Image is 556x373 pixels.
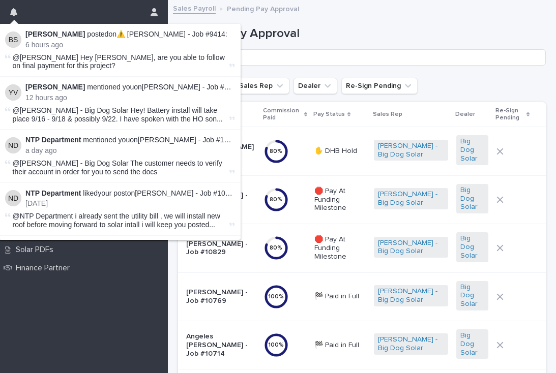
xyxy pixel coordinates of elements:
a: Big Dog Solar [460,283,484,308]
img: NTP Department [5,137,21,153]
span: @[PERSON_NAME] - Big Dog Solar Hey! Battery install will take place 9/16 - 9/18 & possibly 9/22. ... [13,106,227,123]
tr: [PERSON_NAME] - Job #1082980%🛑 Pay At Funding Milestone[PERSON_NAME] - Big Dog Solar Big Dog Solar [178,224,546,272]
strong: [PERSON_NAME] [25,30,85,38]
p: Finance Partner [12,263,78,273]
span: @[PERSON_NAME] - Big Dog Solar The customer needs to verify their account in order for you to sen... [13,159,222,176]
img: Brandy Santos [5,32,21,48]
h1: Pending Pay Approval [178,26,546,41]
div: 100 % [264,293,288,300]
p: 🛑 Pay At Funding Milestone [314,187,366,212]
p: 12 hours ago [25,94,235,102]
p: posted on : [25,30,235,39]
a: [PERSON_NAME] - Big Dog Solar [378,142,444,159]
a: [PERSON_NAME] - Big Dog Solar [378,335,444,353]
a: Big Dog Solar [460,186,484,211]
a: Sales Payroll [173,2,216,14]
p: 🛑 Pay At Funding Milestone [314,235,366,261]
p: 🏁 Paid in Full [314,292,366,301]
button: Sales Rep [235,78,289,94]
a: Big Dog Solar [460,331,484,357]
a: ⚠️ [PERSON_NAME] - Job #9414 [116,30,225,38]
p: Sales Rep [373,109,402,120]
p: a day ago [25,146,235,155]
a: [PERSON_NAME] - Job #10871 [138,136,240,144]
p: ✋ DHB Hold [314,147,366,156]
p: [PERSON_NAME] - Job #10769 [186,288,256,305]
a: [PERSON_NAME] - Big Dog Solar [378,239,444,256]
p: 🏁 Paid in Full [314,341,366,350]
tr: Angeles [PERSON_NAME] - Job #10714100%🏁 Paid in Full[PERSON_NAME] - Big Dog Solar Big Dog Solar [178,321,546,369]
div: 80 % [264,196,288,203]
p: mentioned you on : [25,83,235,91]
span: @[PERSON_NAME] Hey [PERSON_NAME], are you able to follow on final payment for this project? [13,53,225,70]
p: [PERSON_NAME] - Job #10829 [186,240,256,257]
p: Pending Pay Approval [227,3,299,14]
tr: [PERSON_NAME] - Job #1065180%🛑 Pay At Funding Milestone[PERSON_NAME] - Big Dog Solar Big Dog Solar [178,175,546,224]
strong: NTP Department [25,136,81,144]
p: Re-Sign Pending [495,105,523,124]
strong: NTP Department [25,189,81,197]
div: 80 % [264,244,288,252]
button: Dealer [294,78,337,94]
div: 80 % [264,148,288,155]
p: Solar PDFs [12,245,62,255]
a: [PERSON_NAME] - Big Dog Solar [378,190,444,207]
p: Dealer [455,109,475,120]
tr: [PERSON_NAME] - Job #10769100%🏁 Paid in Full[PERSON_NAME] - Big Dog Solar Big Dog Solar [178,272,546,321]
p: 6 hours ago [25,41,235,49]
tr: ⚠️ [PERSON_NAME] - Job #937580%✋ DHB Hold[PERSON_NAME] - Big Dog Solar Big Dog Solar [178,127,546,175]
div: 100 % [264,341,288,349]
button: Re-Sign Pending [341,78,418,94]
p: Commission Paid [263,105,302,124]
p: Pay Status [313,109,345,120]
p: [DATE] [25,199,235,208]
a: [PERSON_NAME] - Big Dog Solar [378,287,444,304]
p: Angeles [PERSON_NAME] - Job #10714 [186,332,256,358]
a: [PERSON_NAME] - Job #10829 [142,83,244,91]
p: mentioned you on : [25,136,235,144]
a: Big Dog Solar [460,137,484,163]
input: Search [178,49,546,66]
img: NTP Department [5,190,21,206]
a: Big Dog Solar [460,234,484,260]
span: @NTP Department i already sent the utility bill , we will install new roof before moving forward ... [13,212,227,229]
p: liked your post on [PERSON_NAME] - Job #10842 : [25,189,235,198]
strong: [PERSON_NAME] [25,83,85,91]
img: Yaita Valdez [5,84,21,101]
